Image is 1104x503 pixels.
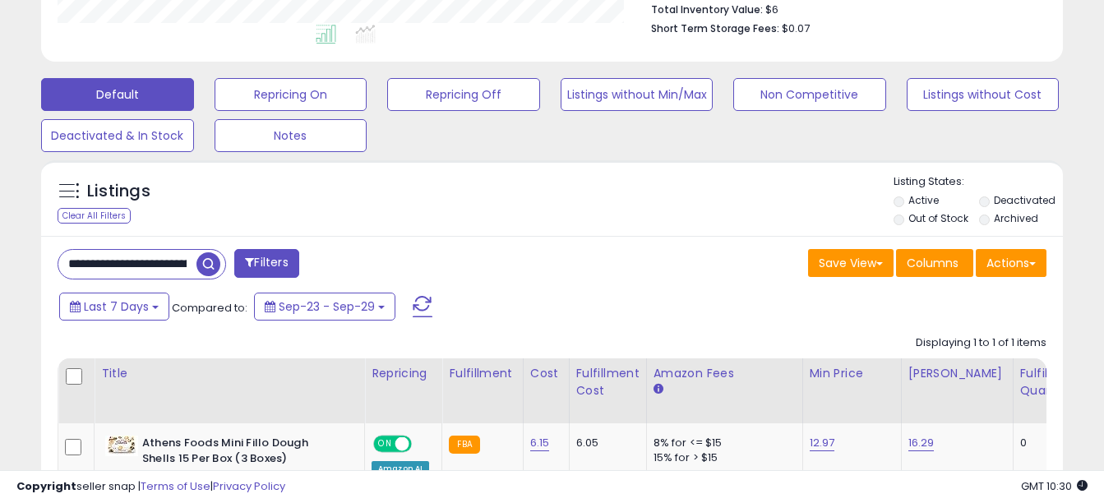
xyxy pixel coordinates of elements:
div: Fulfillment Cost [576,365,640,399]
b: Reduced Prof. Rng. [654,468,761,482]
div: 8% for <= $15 [654,436,790,450]
label: Archived [994,211,1038,225]
strong: Copyright [16,478,76,494]
a: 12.97 [810,435,835,451]
div: 15% for > $15 [654,450,790,465]
div: Amazon Fees [654,365,796,382]
div: 6.05 [576,436,634,450]
span: OFF [409,437,436,451]
button: Notes [215,119,367,152]
button: Last 7 Days [59,293,169,321]
button: Filters [234,249,298,278]
div: Displaying 1 to 1 of 1 items [916,335,1046,351]
div: Amazon AI [372,461,429,476]
button: Columns [896,249,973,277]
div: Fulfillment [449,365,515,382]
span: Last 7 Days [84,298,149,315]
button: Default [41,78,194,111]
button: Sep-23 - Sep-29 [254,293,395,321]
button: Listings without Cost [907,78,1060,111]
button: Listings without Min/Max [561,78,714,111]
div: Repricing [372,365,435,382]
p: Listing States: [894,174,1063,190]
a: Privacy Policy [213,478,285,494]
label: Active [908,193,939,207]
div: Clear All Filters [58,208,131,224]
button: Non Competitive [733,78,886,111]
span: Columns [907,255,958,271]
small: Amazon Fees. [654,382,663,397]
span: ON [375,437,395,451]
small: FBA [449,436,479,454]
label: Deactivated [994,193,1055,207]
a: Terms of Use [141,478,210,494]
a: 16.29 [908,435,935,451]
b: Athens Foods Mini Fillo Dough Shells 15 Per Box (3 Boxes) [142,436,342,470]
div: Cost [530,365,562,382]
div: 0 [1020,436,1071,450]
button: Repricing Off [387,78,540,111]
span: Compared to: [172,300,247,316]
h5: Listings [87,180,150,203]
img: 41zzprRayPL._SL40_.jpg [105,436,138,456]
div: Title [101,365,358,382]
a: 6.15 [530,435,550,451]
span: 2025-10-7 10:30 GMT [1021,478,1088,494]
button: Save View [808,249,894,277]
div: [PERSON_NAME] [908,365,1006,382]
button: Actions [976,249,1046,277]
div: seller snap | | [16,479,285,495]
label: Out of Stock [908,211,968,225]
b: Short Term Storage Fees: [651,21,779,35]
div: Fulfillable Quantity [1020,365,1077,399]
button: Deactivated & In Stock [41,119,194,152]
div: Min Price [810,365,894,382]
span: Sep-23 - Sep-29 [279,298,375,315]
button: Repricing On [215,78,367,111]
b: Total Inventory Value: [651,2,763,16]
span: $0.07 [782,21,810,36]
